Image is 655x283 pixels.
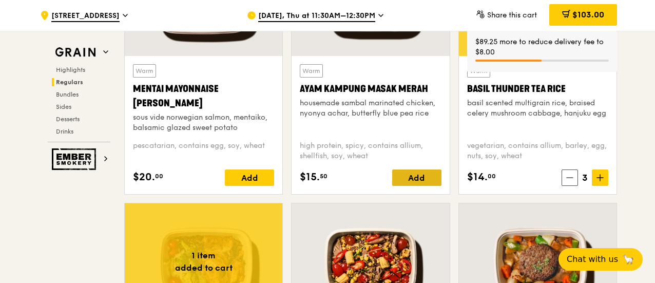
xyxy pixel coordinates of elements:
span: 50 [320,172,327,180]
span: Drinks [56,128,73,135]
span: [STREET_ADDRESS] [51,11,120,22]
div: Warm [133,64,156,78]
span: Regulars [56,79,83,86]
div: vegetarian, contains allium, barley, egg, nuts, soy, wheat [467,141,608,161]
span: 00 [155,172,163,180]
div: Add [225,169,274,186]
div: Mentai Mayonnaise [PERSON_NAME] [133,82,274,110]
span: 3 [578,171,592,185]
div: basil scented multigrain rice, braised celery mushroom cabbage, hanjuku egg [467,98,608,119]
button: Chat with us🦙 [558,248,643,271]
span: $103.00 [572,10,604,20]
span: 00 [488,172,496,180]
div: high protein, spicy, contains allium, shellfish, soy, wheat [300,141,441,161]
span: Bundles [56,91,79,98]
div: Basil Thunder Tea Rice [467,82,608,96]
span: [DATE], Thu at 11:30AM–12:30PM [258,11,375,22]
span: Sides [56,103,71,110]
span: Highlights [56,66,85,73]
div: $89.25 more to reduce delivery fee to $8.00 [475,37,609,58]
span: Desserts [56,116,80,123]
span: $20. [133,169,155,185]
span: Chat with us [567,253,618,266]
span: $15. [300,169,320,185]
div: Ayam Kampung Masak Merah [300,82,441,96]
img: Ember Smokery web logo [52,148,99,170]
div: pescatarian, contains egg, soy, wheat [133,141,274,161]
div: sous vide norwegian salmon, mentaiko, balsamic glazed sweet potato [133,112,274,133]
div: Warm [300,64,323,78]
span: $14. [467,169,488,185]
span: 🦙 [622,253,634,266]
img: Grain web logo [52,43,99,62]
span: Share this cart [487,11,537,20]
div: Add [392,169,441,186]
div: housemade sambal marinated chicken, nyonya achar, butterfly blue pea rice [300,98,441,119]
